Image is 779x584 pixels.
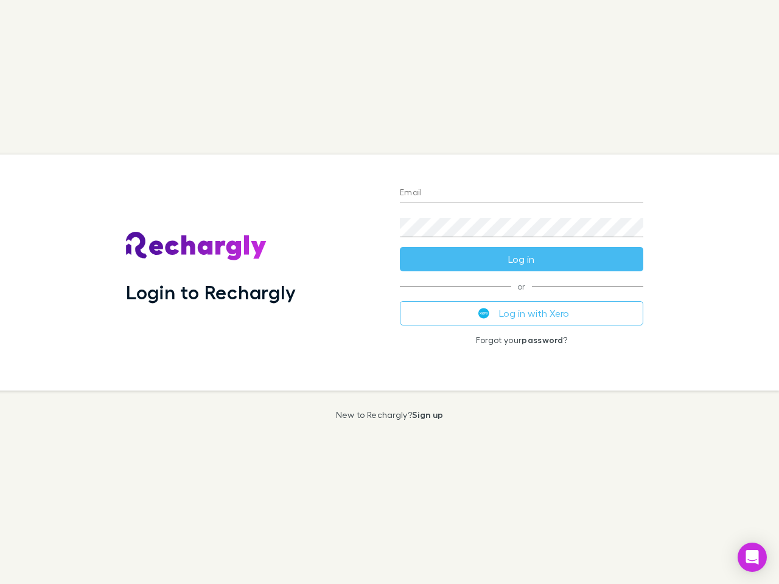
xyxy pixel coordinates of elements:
img: Xero's logo [478,308,489,319]
button: Log in with Xero [400,301,643,325]
span: or [400,286,643,287]
img: Rechargly's Logo [126,232,267,261]
p: New to Rechargly? [336,410,444,420]
a: Sign up [412,409,443,420]
div: Open Intercom Messenger [738,543,767,572]
h1: Login to Rechargly [126,280,296,304]
a: password [522,335,563,345]
button: Log in [400,247,643,271]
p: Forgot your ? [400,335,643,345]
